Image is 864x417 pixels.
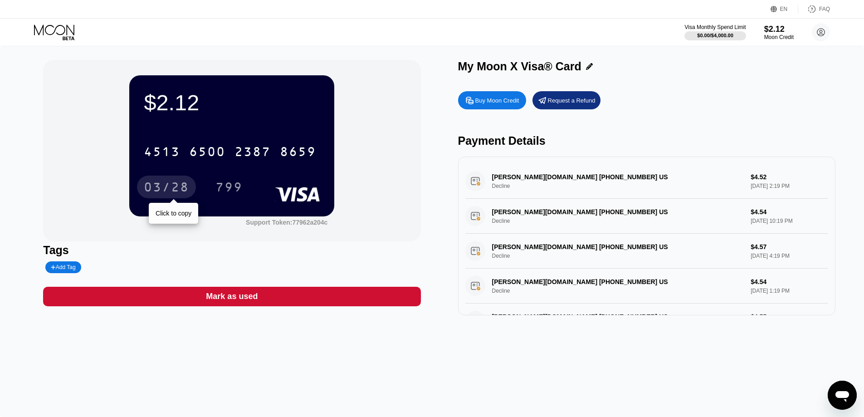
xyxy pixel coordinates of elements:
[215,181,243,196] div: 799
[138,140,322,163] div: 4513650023878659
[458,134,835,147] div: Payment Details
[780,6,788,12] div: EN
[828,381,857,410] iframe: Button to launch messaging window
[475,97,519,104] div: Buy Moon Credit
[209,176,249,198] div: 799
[234,146,271,160] div: 2387
[697,33,733,38] div: $0.00 / $4,000.00
[458,60,581,73] div: My Moon X Visa® Card
[280,146,316,160] div: 8659
[206,291,258,302] div: Mark as used
[684,24,746,40] div: Visa Monthly Spend Limit$0.00/$4,000.00
[764,25,794,34] div: $2.12
[548,97,596,104] div: Request a Refund
[189,146,225,160] div: 6500
[144,146,180,160] div: 4513
[764,34,794,40] div: Moon Credit
[51,264,75,270] div: Add Tag
[144,90,320,115] div: $2.12
[764,25,794,40] div: $2.12Moon Credit
[458,91,526,109] div: Buy Moon Credit
[137,176,196,198] div: 03/28
[819,6,830,12] div: FAQ
[532,91,600,109] div: Request a Refund
[144,181,189,196] div: 03/28
[45,261,81,273] div: Add Tag
[43,244,420,257] div: Tags
[43,287,420,306] div: Mark as used
[246,219,327,226] div: Support Token: 77962a204c
[156,210,191,217] div: Click to copy
[798,5,830,14] div: FAQ
[246,219,327,226] div: Support Token:77962a204c
[771,5,798,14] div: EN
[684,24,746,30] div: Visa Monthly Spend Limit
